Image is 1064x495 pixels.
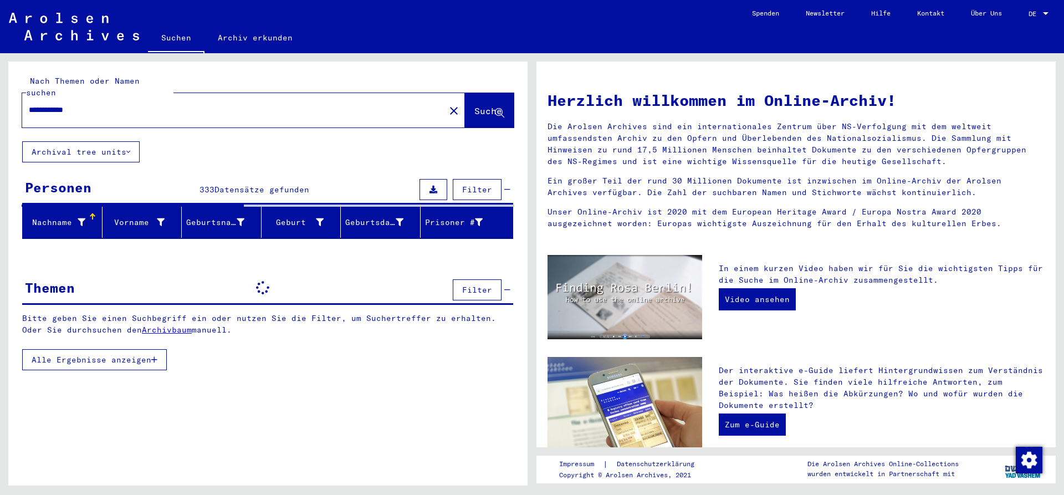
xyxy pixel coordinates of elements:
[425,217,483,228] div: Prisoner #
[443,99,465,121] button: Clear
[204,24,306,51] a: Archiv erkunden
[807,469,959,479] p: wurden entwickelt in Partnerschaft mit
[608,458,708,470] a: Datenschutzerklärung
[453,279,502,300] button: Filter
[807,459,959,469] p: Die Arolsen Archives Online-Collections
[25,278,75,298] div: Themen
[462,185,492,195] span: Filter
[103,207,182,238] mat-header-cell: Vorname
[27,213,102,231] div: Nachname
[548,89,1045,112] h1: Herzlich willkommen im Online-Archiv!
[186,213,261,231] div: Geburtsname
[474,105,502,116] span: Suche
[453,179,502,200] button: Filter
[421,207,513,238] mat-header-cell: Prisoner #
[148,24,204,53] a: Suchen
[26,76,140,98] mat-label: Nach Themen oder Namen suchen
[182,207,262,238] mat-header-cell: Geburtsname
[462,285,492,295] span: Filter
[22,141,140,162] button: Archival tree units
[548,206,1045,229] p: Unser Online-Archiv ist 2020 mit dem European Heritage Award / Europa Nostra Award 2020 ausgezeic...
[1002,455,1044,483] img: yv_logo.png
[559,470,708,480] p: Copyright © Arolsen Archives, 2021
[548,121,1045,167] p: Die Arolsen Archives sind ein internationales Zentrum über NS-Verfolgung mit dem weltweit umfasse...
[465,93,514,127] button: Suche
[142,325,192,335] a: Archivbaum
[559,458,603,470] a: Impressum
[9,13,139,40] img: Arolsen_neg.svg
[262,207,341,238] mat-header-cell: Geburt‏
[32,355,151,365] span: Alle Ergebnisse anzeigen
[548,357,702,460] img: eguide.jpg
[266,213,341,231] div: Geburt‏
[186,217,244,228] div: Geburtsname
[719,263,1045,286] p: In einem kurzen Video haben wir für Sie die wichtigsten Tipps für die Suche im Online-Archiv zusa...
[719,414,786,436] a: Zum e-Guide
[199,185,214,195] span: 333
[345,213,420,231] div: Geburtsdatum
[22,313,514,336] p: Bitte geben Sie einen Suchbegriff ein oder nutzen Sie die Filter, um Suchertreffer zu erhalten. O...
[345,217,403,228] div: Geburtsdatum
[447,104,461,118] mat-icon: close
[719,288,796,310] a: Video ansehen
[341,207,421,238] mat-header-cell: Geburtsdatum
[23,207,103,238] mat-header-cell: Nachname
[559,458,708,470] div: |
[107,217,165,228] div: Vorname
[25,177,91,197] div: Personen
[214,185,309,195] span: Datensätze gefunden
[1029,10,1041,18] span: DE
[548,175,1045,198] p: Ein großer Teil der rund 30 Millionen Dokumente ist inzwischen im Online-Archiv der Arolsen Archi...
[548,255,702,339] img: video.jpg
[719,365,1045,411] p: Der interaktive e-Guide liefert Hintergrundwissen zum Verständnis der Dokumente. Sie finden viele...
[107,213,182,231] div: Vorname
[266,217,324,228] div: Geburt‏
[22,349,167,370] button: Alle Ergebnisse anzeigen
[425,213,500,231] div: Prisoner #
[27,217,85,228] div: Nachname
[1016,447,1042,473] img: Zustimmung ändern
